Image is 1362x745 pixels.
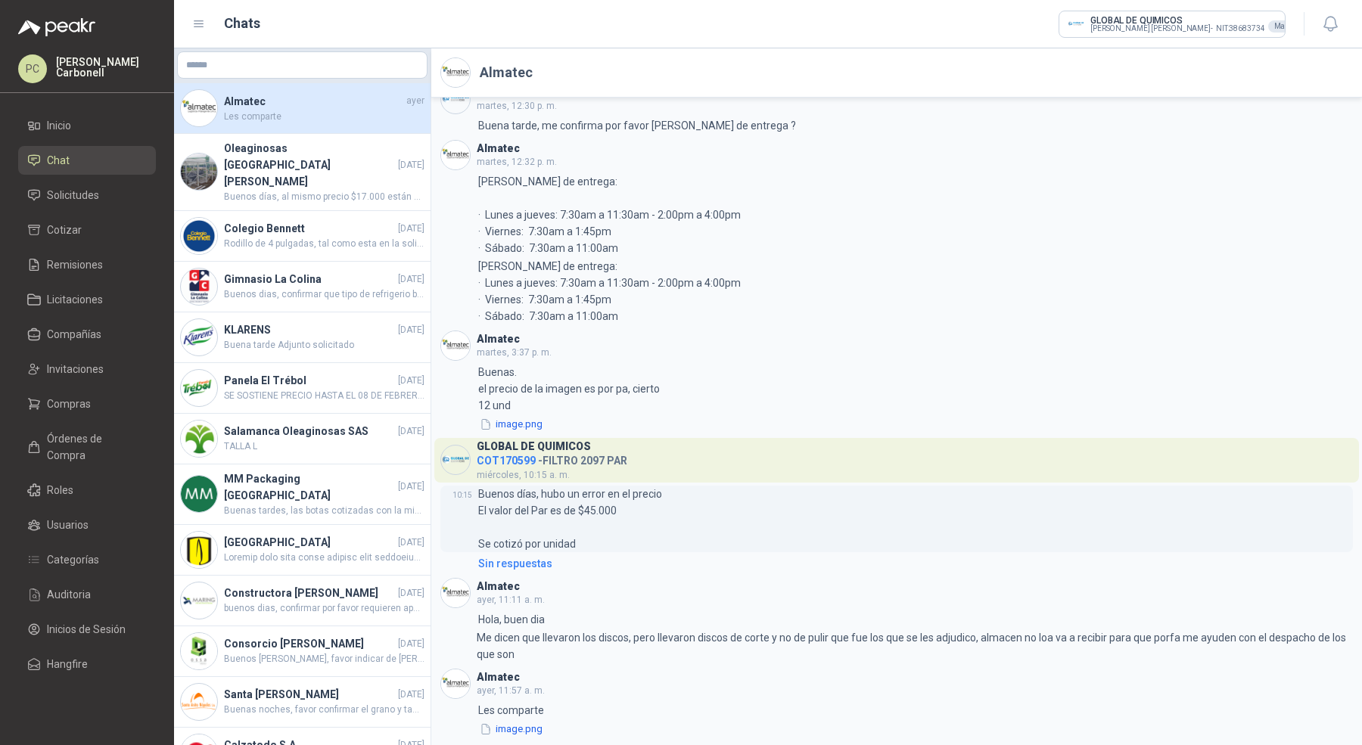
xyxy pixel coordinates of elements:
[398,323,424,337] span: [DATE]
[477,442,591,451] h3: GLOBAL DE QUIMICOS
[18,18,95,36] img: Logo peakr
[398,424,424,439] span: [DATE]
[47,656,88,672] span: Hangfire
[18,545,156,574] a: Categorías
[47,291,103,308] span: Licitaciones
[224,140,395,190] h4: Oleaginosas [GEOGRAPHIC_DATA][PERSON_NAME]
[477,673,520,681] h3: Almatec
[174,576,431,626] a: Company LogoConstructora [PERSON_NAME][DATE]buenos dias, confirmar por favor requieren aparte el ...
[398,688,424,702] span: [DATE]
[478,555,552,572] div: Sin respuestas
[478,702,544,719] p: Les comparte
[47,117,71,134] span: Inicio
[47,517,89,533] span: Usuarios
[224,439,424,454] span: TALLA L
[441,331,470,360] img: Company Logo
[224,389,424,403] span: SE SOSTIENE PRECIO HASTA EL 08 DE FEBRERO POR INCREMENTO DE PINTUCO
[174,134,431,211] a: Company LogoOleaginosas [GEOGRAPHIC_DATA][PERSON_NAME][DATE]Buenos días, al mismo precio $17.000 ...
[181,370,217,406] img: Company Logo
[18,111,156,140] a: Inicio
[47,187,99,203] span: Solicitudes
[398,637,424,651] span: [DATE]
[174,525,431,576] a: Company Logo[GEOGRAPHIC_DATA][DATE]Loremip dolo sita conse adipisc elit seddoeiusm Tempori utla e...
[47,396,91,412] span: Compras
[47,222,82,238] span: Cotizar
[224,551,424,565] span: Loremip dolo sita conse adipisc elit seddoeiusm Tempori utla etdol Magna, ali enimadm ve qui nost...
[174,626,431,677] a: Company LogoConsorcio [PERSON_NAME][DATE]Buenos [PERSON_NAME], favor indicar de [PERSON_NAME]
[477,347,552,358] span: martes, 3:37 p. m.
[18,390,156,418] a: Compras
[181,154,217,190] img: Company Logo
[224,190,424,204] span: Buenos días, al mismo precio $17.000 están para entrega inmediata la cantidad solicitada
[174,211,431,262] a: Company LogoColegio Bennett[DATE]Rodillo de 4 pulgadas, tal como esta en la solicitud
[224,93,403,110] h4: Almatec
[478,173,741,256] p: [PERSON_NAME] de entrega: · Lunes a jueves: 7:30am a 11:30am - 2:00pm a 4:00pm · Viernes: 7:30am ...
[224,321,395,338] h4: KLARENS
[47,326,101,343] span: Compañías
[224,237,424,251] span: Rodillo de 4 pulgadas, tal como esta en la solicitud
[18,285,156,314] a: Licitaciones
[181,532,217,568] img: Company Logo
[47,430,141,464] span: Órdenes de Compra
[18,424,156,470] a: Órdenes de Compra
[478,722,544,737] button: image.png
[174,312,431,363] a: Company LogoKLARENS[DATE]Buena tarde Adjunto solicitado
[181,218,217,254] img: Company Logo
[174,677,431,728] a: Company LogoSanta [PERSON_NAME][DATE]Buenas noches, favor confirmar el grano y tamaño
[18,476,156,504] a: Roles
[181,476,217,512] img: Company Logo
[478,486,664,552] p: Buenos días, hubo un error en el precio El valor del Par es de $45.000 Se cotizó por unidad
[224,13,260,34] h1: Chats
[47,152,70,169] span: Chat
[475,555,1353,572] a: Sin respuestas
[56,57,156,78] p: [PERSON_NAME] Carbonell
[477,144,520,153] h3: Almatec
[181,269,217,305] img: Company Logo
[224,287,424,302] span: Buenos dias, confirmar que tipo de refrigerio buscan? fecha? y presupuesto?
[441,445,470,474] img: Company Logo
[398,272,424,287] span: [DATE]
[224,534,395,551] h4: [GEOGRAPHIC_DATA]
[477,451,627,465] h4: - FILTRO 2097 PAR
[478,417,544,433] button: image.png
[477,335,520,343] h3: Almatec
[224,423,395,439] h4: Salamanca Oleaginosas SAS
[224,271,395,287] h4: Gimnasio La Colina
[47,482,73,498] span: Roles
[478,611,545,628] p: Hola, buen dia
[398,374,424,388] span: [DATE]
[441,141,470,169] img: Company Logo
[398,535,424,550] span: [DATE]
[18,355,156,383] a: Invitaciones
[181,421,217,457] img: Company Logo
[174,363,431,414] a: Company LogoPanela El Trébol[DATE]SE SOSTIENE PRECIO HASTA EL 08 DE FEBRERO POR INCREMENTO DE PIN...
[452,491,472,499] span: 10:15
[181,319,217,355] img: Company Logo
[224,601,424,616] span: buenos dias, confirmar por favor requieren aparte el paquete de filtros x 100 unds?
[224,338,424,352] span: Buena tarde Adjunto solicitado
[18,615,156,644] a: Inicios de Sesión
[478,117,796,134] p: Buena tarde, me confirma por favor [PERSON_NAME] de entrega ?
[18,216,156,244] a: Cotizar
[480,62,533,83] h2: Almatec
[174,464,431,525] a: Company LogoMM Packaging [GEOGRAPHIC_DATA][DATE]Buenas tardes, las botas cotizadas con la misma d...
[181,582,217,619] img: Company Logo
[224,220,395,237] h4: Colegio Bennett
[18,580,156,609] a: Auditoria
[47,256,103,273] span: Remisiones
[398,222,424,236] span: [DATE]
[47,586,91,603] span: Auditoria
[224,635,395,652] h4: Consorcio [PERSON_NAME]
[18,181,156,210] a: Solicitudes
[174,83,431,134] a: Company LogoAlmatecayerLes comparte
[174,414,431,464] a: Company LogoSalamanca Oleaginosas SAS[DATE]TALLA L
[18,511,156,539] a: Usuarios
[18,320,156,349] a: Compañías
[224,686,395,703] h4: Santa [PERSON_NAME]
[398,158,424,172] span: [DATE]
[174,262,431,312] a: Company LogoGimnasio La Colina[DATE]Buenos dias, confirmar que tipo de refrigerio buscan? fecha? ...
[441,58,470,87] img: Company Logo
[181,633,217,669] img: Company Logo
[224,470,395,504] h4: MM Packaging [GEOGRAPHIC_DATA]
[477,582,520,591] h3: Almatec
